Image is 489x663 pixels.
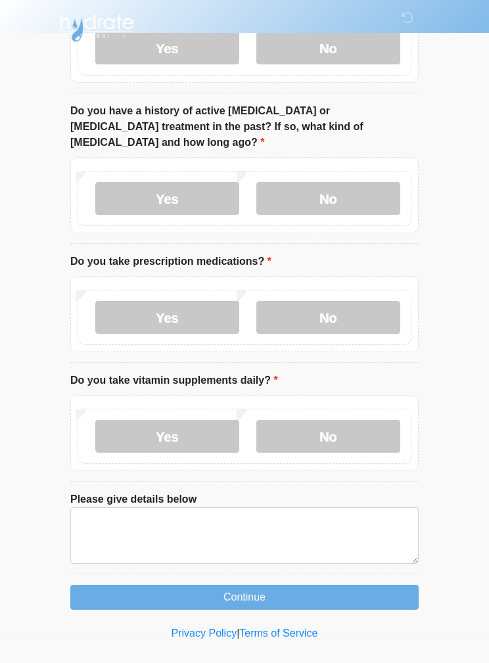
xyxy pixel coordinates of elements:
a: Privacy Policy [172,628,237,639]
label: Yes [95,301,239,334]
a: Terms of Service [239,628,317,639]
img: Hydrate IV Bar - Flagstaff Logo [57,10,136,43]
label: Yes [95,182,239,215]
label: No [256,420,400,453]
label: No [256,301,400,334]
a: | [237,628,239,639]
label: Yes [95,420,239,453]
label: Do you take vitamin supplements daily? [70,373,278,388]
label: No [256,182,400,215]
label: Please give details below [70,492,197,507]
button: Continue [70,585,419,610]
label: Do you take prescription medications? [70,254,271,269]
label: Do you have a history of active [MEDICAL_DATA] or [MEDICAL_DATA] treatment in the past? If so, wh... [70,103,419,150]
